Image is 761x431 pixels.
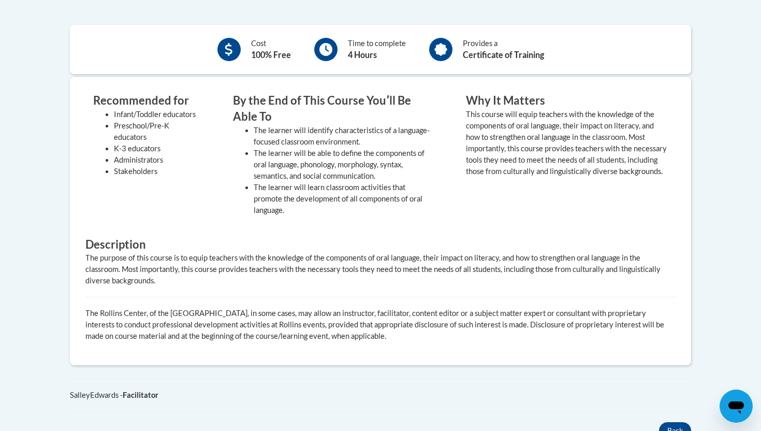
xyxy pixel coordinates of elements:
[348,38,406,61] div: Time to complete
[85,308,676,342] p: The Rollins Center, of the [GEOGRAPHIC_DATA], in some cases, may allow an instructor, facilitator...
[348,50,377,60] b: 4 Hours
[251,38,291,61] div: Cost
[85,252,676,286] div: The purpose of this course is to equip teachers with the knowledge of the components of oral lang...
[114,154,202,166] li: Administrators
[233,93,435,125] h3: By the End of This Course Youʹll Be Able To
[466,93,668,109] h3: Why It Matters
[114,143,202,154] li: K-3 educators
[123,391,158,399] b: Facilitator
[70,390,691,401] div: SalleyEdwards -
[254,182,435,216] li: The learner will learn classroom activities that promote the development of all components of ora...
[720,390,753,423] iframe: Button to launch messaging window
[85,237,676,253] h3: Description
[114,166,202,177] li: Stakeholders
[251,50,291,60] b: 100% Free
[254,148,435,182] li: The learner will be able to define the components of oral language, phonology, morphology, syntax...
[463,38,544,61] div: Provides a
[114,120,202,143] li: Preschool/Pre-K educators
[114,109,202,120] li: Infant/Toddler educators
[466,110,667,176] value: This course will equip teachers with the knowledge of the components of oral language, their impa...
[463,50,544,60] b: Certificate of Training
[254,125,435,148] li: The learner will identify characteristics of a language-focused classroom environment.
[93,93,202,109] h3: Recommended for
